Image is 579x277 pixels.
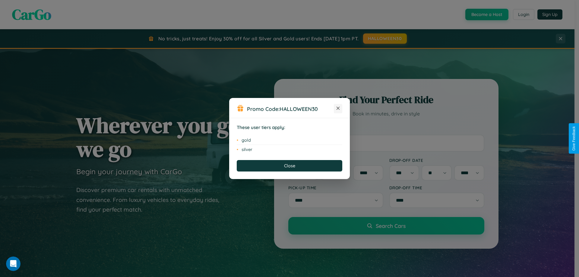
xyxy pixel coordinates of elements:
[237,160,342,172] button: Close
[237,124,285,130] strong: These user tiers apply:
[247,105,334,112] h3: Promo Code:
[237,145,342,154] li: silver
[237,136,342,145] li: gold
[280,105,318,112] b: HALLOWEEN30
[6,257,21,271] iframe: Intercom live chat
[572,126,576,151] div: Give Feedback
